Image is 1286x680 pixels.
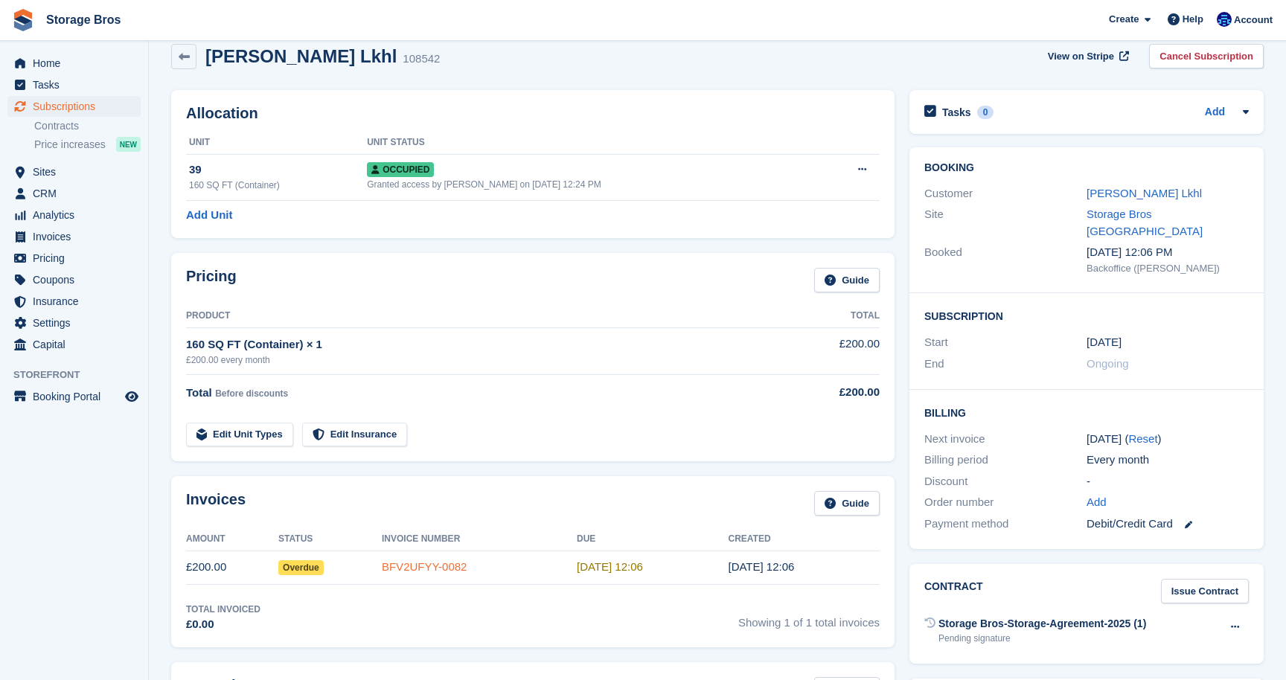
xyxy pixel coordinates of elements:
a: menu [7,183,141,204]
a: Storage Bros [GEOGRAPHIC_DATA] [1087,208,1203,237]
a: menu [7,53,141,74]
div: [DATE] 12:06 PM [1087,244,1249,261]
a: menu [7,291,141,312]
span: Overdue [278,560,324,575]
div: Payment method [924,516,1087,533]
span: Before discounts [215,388,288,399]
a: Reset [1128,432,1157,445]
span: Help [1183,12,1203,27]
div: Order number [924,494,1087,511]
span: Occupied [367,162,434,177]
span: Home [33,53,122,74]
a: Edit Insurance [302,423,408,447]
div: 160 SQ FT (Container) × 1 [186,336,772,353]
a: Contracts [34,119,141,133]
div: £200.00 every month [186,353,772,367]
h2: Subscription [924,308,1249,323]
a: View on Stripe [1042,44,1132,68]
a: Add [1205,104,1225,121]
div: Site [924,206,1087,240]
a: menu [7,248,141,269]
div: [DATE] ( ) [1087,431,1249,448]
div: Booked [924,244,1087,275]
a: Edit Unit Types [186,423,293,447]
a: menu [7,312,141,333]
span: Ongoing [1087,357,1129,370]
div: 0 [977,106,994,119]
h2: Contract [924,579,983,603]
div: 39 [189,161,367,179]
a: Preview store [123,388,141,405]
div: Discount [924,473,1087,490]
div: 160 SQ FT (Container) [189,179,367,192]
a: Price increases NEW [34,136,141,153]
a: Guide [814,268,880,292]
span: Pricing [33,248,122,269]
span: Tasks [33,74,122,95]
div: Backoffice ([PERSON_NAME]) [1087,261,1249,276]
div: Granted access by [PERSON_NAME] on [DATE] 12:24 PM [367,178,819,191]
th: Due [577,527,729,551]
a: menu [7,334,141,355]
span: Booking Portal [33,386,122,407]
div: Debit/Credit Card [1087,516,1249,533]
span: Total [186,386,212,399]
a: menu [7,205,141,225]
h2: Pricing [186,268,237,292]
th: Product [186,304,772,328]
time: 2025-09-17 11:06:18 UTC [728,560,794,573]
div: Storage Bros-Storage-Agreement-2025 (1) [938,616,1146,632]
span: Capital [33,334,122,355]
span: Invoices [33,226,122,247]
th: Invoice Number [382,527,577,551]
div: Start [924,334,1087,351]
img: Jamie O’Mara [1217,12,1232,27]
a: menu [7,269,141,290]
a: menu [7,74,141,95]
time: 2025-09-17 00:00:00 UTC [1087,334,1122,351]
th: Created [728,527,880,551]
a: menu [7,96,141,117]
span: Create [1109,12,1139,27]
a: [PERSON_NAME] Lkhl [1087,187,1202,199]
a: menu [7,386,141,407]
a: Storage Bros [40,7,127,32]
span: Coupons [33,269,122,290]
h2: Booking [924,162,1249,174]
span: View on Stripe [1048,49,1114,64]
span: Account [1234,13,1273,28]
div: End [924,356,1087,373]
time: 2025-09-18 11:06:18 UTC [577,560,643,573]
div: Every month [1087,452,1249,469]
h2: [PERSON_NAME] Lkhl [205,46,397,66]
img: stora-icon-8386f47178a22dfd0bd8f6a31ec36ba5ce8667c1dd55bd0f319d3a0aa187defe.svg [12,9,34,31]
a: Add [1087,494,1107,511]
th: Amount [186,527,278,551]
div: Billing period [924,452,1087,469]
div: £0.00 [186,616,260,633]
td: £200.00 [772,327,880,374]
h2: Allocation [186,105,880,122]
td: £200.00 [186,551,278,584]
a: Add Unit [186,207,232,224]
a: menu [7,226,141,247]
th: Total [772,304,880,328]
div: Total Invoiced [186,603,260,616]
th: Unit [186,131,367,155]
a: BFV2UFYY-0082 [382,560,467,573]
div: - [1087,473,1249,490]
a: menu [7,161,141,182]
h2: Tasks [942,106,971,119]
span: Sites [33,161,122,182]
span: CRM [33,183,122,204]
span: Price increases [34,138,106,152]
span: Insurance [33,291,122,312]
span: Subscriptions [33,96,122,117]
th: Status [278,527,382,551]
a: Issue Contract [1161,579,1249,603]
span: Analytics [33,205,122,225]
span: Storefront [13,368,148,382]
div: £200.00 [772,384,880,401]
div: Customer [924,185,1087,202]
div: Pending signature [938,632,1146,645]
